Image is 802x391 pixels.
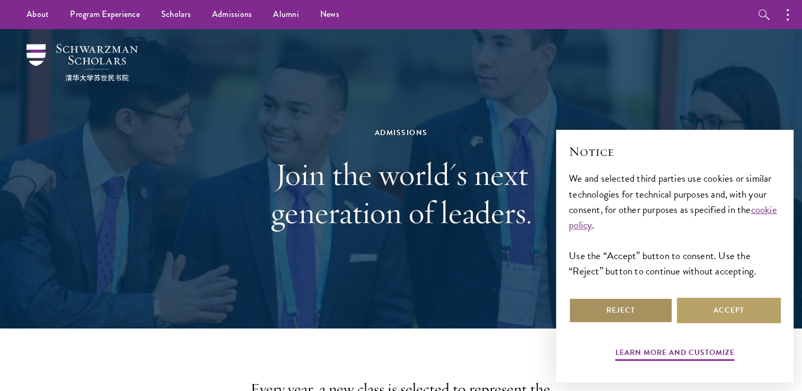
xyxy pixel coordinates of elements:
div: Admissions [218,126,584,139]
img: Schwarzman Scholars [27,44,138,81]
button: Reject [569,298,673,323]
h2: Notice [569,143,781,161]
h1: Join the world's next generation of leaders. [218,155,584,232]
div: We and selected third parties use cookies or similar technologies for technical purposes and, wit... [569,171,781,278]
button: Accept [677,298,781,323]
button: Learn more and customize [615,346,735,362]
a: cookie policy [569,202,777,233]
